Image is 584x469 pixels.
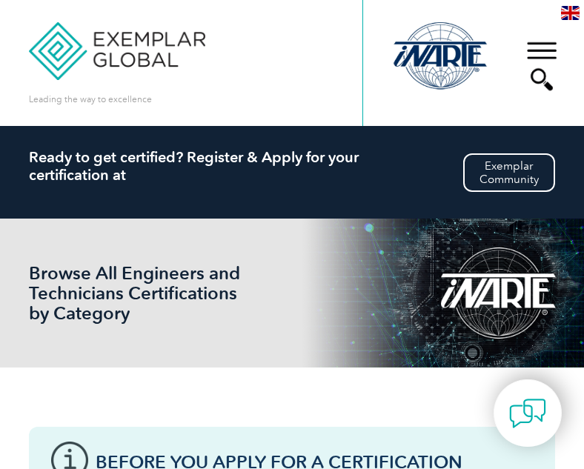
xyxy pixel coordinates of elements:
h2: Ready to get certified? Register & Apply for your certification at [29,148,554,184]
a: ExemplarCommunity [463,153,555,192]
img: en [561,6,580,20]
p: Leading the way to excellence [29,91,152,107]
img: contact-chat.png [509,395,546,432]
h1: Browse All Engineers and Technicians Certifications by Category [29,263,251,323]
